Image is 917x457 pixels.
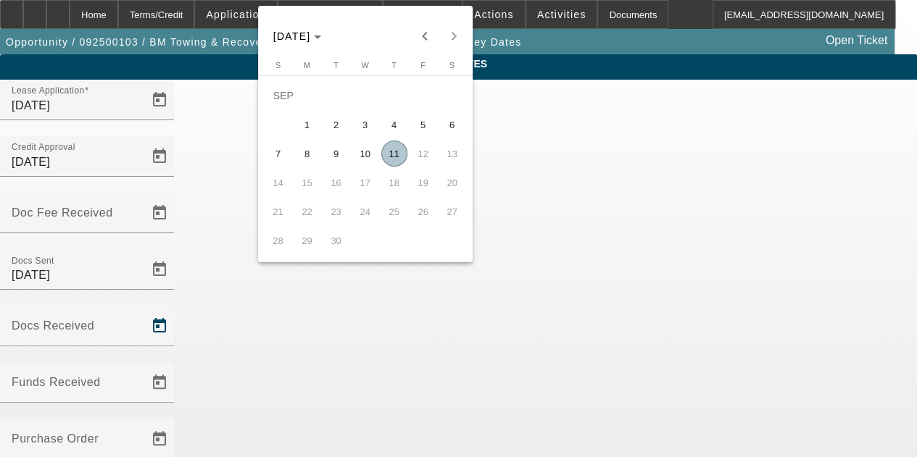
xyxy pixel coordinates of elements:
[409,110,438,139] button: September 5, 2025
[409,197,438,226] button: September 26, 2025
[351,197,380,226] button: September 24, 2025
[264,226,293,255] button: September 28, 2025
[438,168,467,197] button: September 20, 2025
[410,22,439,51] button: Previous month
[409,168,438,197] button: September 19, 2025
[265,198,291,225] span: 21
[351,139,380,168] button: September 10, 2025
[322,110,351,139] button: September 2, 2025
[409,139,438,168] button: September 12, 2025
[333,61,339,70] span: T
[323,227,349,253] span: 30
[410,198,436,225] span: 26
[381,169,407,196] span: 18
[410,141,436,167] span: 12
[439,141,465,167] span: 13
[439,198,465,225] span: 27
[323,112,349,138] span: 2
[265,141,291,167] span: 7
[293,197,322,226] button: September 22, 2025
[381,198,407,225] span: 25
[294,227,320,253] span: 29
[264,81,467,110] td: SEP
[323,169,349,196] span: 16
[323,141,349,167] span: 9
[323,198,349,225] span: 23
[264,168,293,197] button: September 14, 2025
[352,169,378,196] span: 17
[293,168,322,197] button: September 15, 2025
[420,61,426,70] span: F
[273,30,311,42] span: [DATE]
[381,141,407,167] span: 11
[294,198,320,225] span: 22
[351,168,380,197] button: September 17, 2025
[304,61,310,70] span: M
[293,110,322,139] button: September 1, 2025
[322,139,351,168] button: September 9, 2025
[410,169,436,196] span: 19
[391,61,397,70] span: T
[380,197,409,226] button: September 25, 2025
[275,61,281,70] span: S
[293,139,322,168] button: September 8, 2025
[322,168,351,197] button: September 16, 2025
[380,139,409,168] button: September 11, 2025
[293,226,322,255] button: September 29, 2025
[265,169,291,196] span: 14
[322,226,351,255] button: September 30, 2025
[438,139,467,168] button: September 13, 2025
[449,61,455,70] span: S
[322,197,351,226] button: September 23, 2025
[264,139,293,168] button: September 7, 2025
[410,112,436,138] span: 5
[294,169,320,196] span: 15
[352,198,378,225] span: 24
[380,168,409,197] button: September 18, 2025
[439,112,465,138] span: 6
[264,197,293,226] button: September 21, 2025
[352,112,378,138] span: 3
[352,141,378,167] span: 10
[351,110,380,139] button: September 3, 2025
[265,227,291,253] span: 28
[294,141,320,167] span: 8
[267,23,328,49] button: Choose month and year
[294,112,320,138] span: 1
[380,110,409,139] button: September 4, 2025
[439,169,465,196] span: 20
[381,112,407,138] span: 4
[438,197,467,226] button: September 27, 2025
[361,61,368,70] span: W
[438,110,467,139] button: September 6, 2025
